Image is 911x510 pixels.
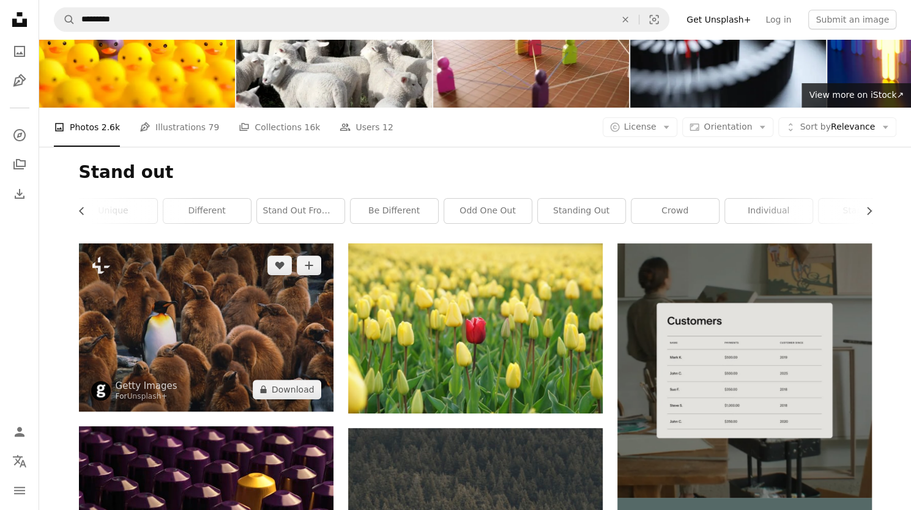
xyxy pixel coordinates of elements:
[79,161,872,183] h1: Stand out
[800,121,875,133] span: Relevance
[7,449,32,473] button: Language
[163,199,251,223] a: different
[267,256,292,275] button: Like
[682,117,773,137] button: Orientation
[679,10,758,29] a: Get Unsplash+
[624,122,656,131] span: License
[348,323,603,334] a: red tulip flower in yellow tulip field
[79,243,333,412] img: South Georgia. King penguins cannot fly but are strong swimmers. They are found in Antarctica, th...
[7,39,32,64] a: Photos
[304,120,320,134] span: 16k
[639,8,669,31] button: Visual search
[54,8,75,31] button: Search Unsplash
[7,182,32,206] a: Download History
[253,380,321,399] button: Download
[617,243,872,498] img: file-1747939376688-baf9a4a454ffimage
[758,10,798,29] a: Log in
[209,120,220,134] span: 79
[7,7,32,34] a: Home — Unsplash
[239,108,320,147] a: Collections 16k
[631,199,719,223] a: crowd
[704,122,752,131] span: Orientation
[7,123,32,147] a: Explore
[70,199,157,223] a: unique
[778,117,896,137] button: Sort byRelevance
[127,392,168,401] a: Unsplash+
[603,117,678,137] button: License
[351,199,438,223] a: be different
[79,322,333,333] a: South Georgia. King penguins cannot fly but are strong swimmers. They are found in Antarctica, th...
[819,199,906,223] a: standout
[257,199,344,223] a: stand out from the crowd
[7,152,32,177] a: Collections
[538,199,625,223] a: standing out
[444,199,532,223] a: odd one out
[116,392,177,402] div: For
[139,108,219,147] a: Illustrations 79
[340,108,393,147] a: Users 12
[808,10,896,29] button: Submit an image
[116,380,177,392] a: Getty Images
[348,243,603,413] img: red tulip flower in yellow tulip field
[858,199,872,223] button: scroll list to the right
[800,122,830,131] span: Sort by
[801,83,911,108] a: View more on iStock↗
[612,8,639,31] button: Clear
[7,419,32,444] a: Log in / Sign up
[7,68,32,93] a: Illustrations
[297,256,321,275] button: Add to Collection
[7,478,32,503] button: Menu
[54,7,669,32] form: Find visuals sitewide
[91,381,111,401] img: Go to Getty Images's profile
[725,199,812,223] a: individual
[79,199,93,223] button: scroll list to the left
[382,120,393,134] span: 12
[809,90,904,100] span: View more on iStock ↗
